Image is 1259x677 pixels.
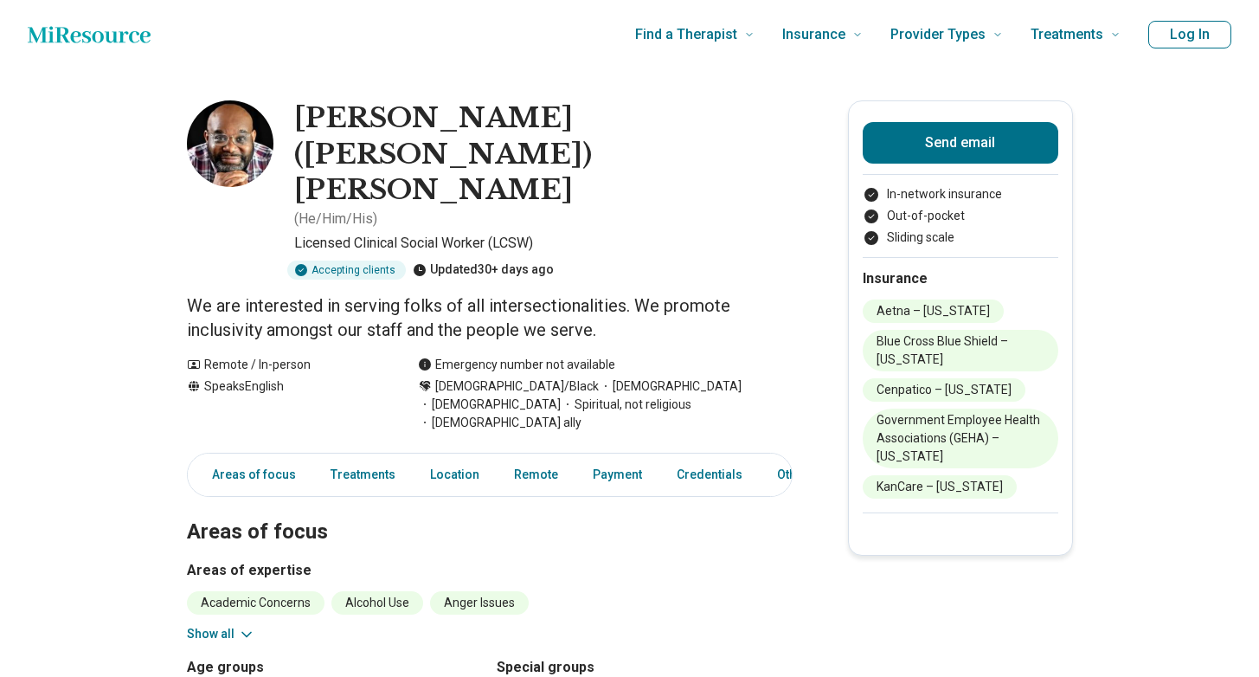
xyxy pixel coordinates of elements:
[187,100,273,187] img: Reginald Jackson, Licensed Clinical Social Worker (LCSW)
[420,457,490,493] a: Location
[863,300,1004,323] li: Aetna – [US_STATE]
[187,293,793,342] p: We are interested in serving folks of all intersectionalities. We promote inclusivity amongst our...
[187,591,324,615] li: Academic Concerns
[294,100,793,209] h1: [PERSON_NAME] ([PERSON_NAME]) [PERSON_NAME]
[187,377,383,432] div: Speaks English
[331,591,423,615] li: Alcohol Use
[191,457,306,493] a: Areas of focus
[187,476,793,547] h2: Areas of focus
[1148,21,1231,48] button: Log In
[561,396,691,414] span: Spiritual, not religious
[863,409,1058,468] li: Government Employee Health Associations (GEHA) – [US_STATE]
[435,377,599,396] span: [DEMOGRAPHIC_DATA]/Black
[863,330,1058,371] li: Blue Cross Blue Shield – [US_STATE]
[430,591,529,615] li: Anger Issues
[187,560,793,581] h3: Areas of expertise
[418,396,561,414] span: [DEMOGRAPHIC_DATA]
[418,414,581,432] span: [DEMOGRAPHIC_DATA] ally
[504,457,568,493] a: Remote
[294,233,793,254] p: Licensed Clinical Social Worker (LCSW)
[320,457,406,493] a: Treatments
[28,17,151,52] a: Home page
[863,378,1025,402] li: Cenpatico – [US_STATE]
[863,475,1017,499] li: KanCare – [US_STATE]
[287,261,406,280] div: Accepting clients
[890,23,986,47] span: Provider Types
[418,356,615,374] div: Emergency number not available
[767,457,829,493] a: Other
[782,23,845,47] span: Insurance
[863,185,1058,203] li: In-network insurance
[187,625,255,643] button: Show all
[635,23,737,47] span: Find a Therapist
[187,356,383,374] div: Remote / In-person
[413,261,554,280] div: Updated 30+ days ago
[599,377,742,396] span: [DEMOGRAPHIC_DATA]
[666,457,753,493] a: Credentials
[863,122,1058,164] button: Send email
[863,207,1058,225] li: Out-of-pocket
[1031,23,1103,47] span: Treatments
[582,457,652,493] a: Payment
[863,185,1058,247] ul: Payment options
[863,268,1058,289] h2: Insurance
[294,209,377,229] p: ( He/Him/His )
[863,229,1058,247] li: Sliding scale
